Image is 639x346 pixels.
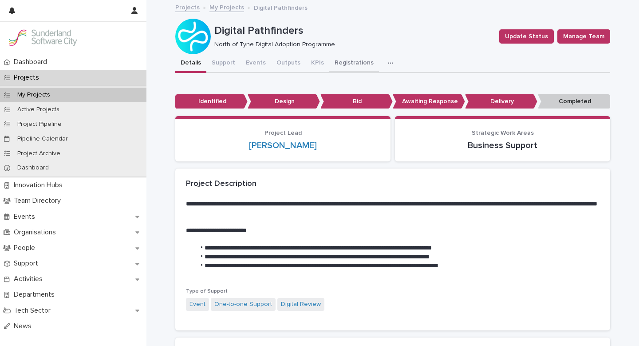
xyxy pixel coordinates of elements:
p: Completed [538,94,610,109]
p: Tech Sector [10,306,58,315]
a: My Projects [209,2,244,12]
button: Update Status [499,29,554,44]
p: Organisations [10,228,63,237]
p: Pipeline Calendar [10,135,75,143]
button: Manage Team [557,29,610,44]
p: Digital Pathfinders [214,24,492,37]
p: Business Support [406,140,600,151]
span: Strategic Work Areas [472,130,534,136]
a: Projects [175,2,200,12]
p: Events [10,213,42,221]
span: Update Status [505,32,548,41]
button: Events [241,54,271,73]
p: Activities [10,275,50,283]
p: Support [10,259,45,268]
span: Type of Support [186,289,228,294]
p: Delivery [465,94,537,109]
p: Team Directory [10,197,68,205]
button: Support [206,54,241,73]
span: Manage Team [563,32,604,41]
p: Bid [320,94,393,109]
button: Registrations [329,54,379,73]
p: North of Tyne Digital Adoption Programme [214,41,489,48]
p: Project Archive [10,150,67,157]
h2: Project Description [186,179,256,189]
p: Digital Pathfinders [254,2,308,12]
span: Project Lead [264,130,302,136]
p: Departments [10,290,62,299]
button: KPIs [306,54,329,73]
p: Innovation Hubs [10,181,70,189]
p: People [10,244,42,252]
p: Dashboard [10,58,54,66]
button: Details [175,54,206,73]
a: Digital Review [281,300,321,309]
p: Identified [175,94,248,109]
p: Design [248,94,320,109]
p: Active Projects [10,106,67,113]
p: My Projects [10,91,57,99]
a: [PERSON_NAME] [249,140,317,151]
img: Kay6KQejSz2FjblR6DWv [7,29,78,47]
p: Project Pipeline [10,121,69,128]
a: Event [189,300,205,309]
p: Dashboard [10,164,56,172]
p: Awaiting Response [393,94,465,109]
p: News [10,322,39,330]
p: Projects [10,73,46,82]
button: Outputs [271,54,306,73]
a: One-to-one Support [214,300,272,309]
